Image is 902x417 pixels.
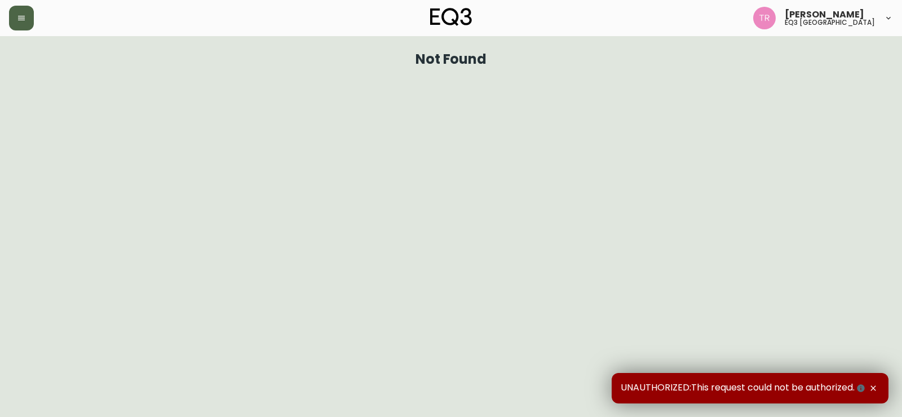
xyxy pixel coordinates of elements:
[430,8,472,26] img: logo
[415,54,487,64] h1: Not Found
[785,10,864,19] span: [PERSON_NAME]
[753,7,776,29] img: 214b9049a7c64896e5c13e8f38ff7a87
[785,19,875,26] h5: eq3 [GEOGRAPHIC_DATA]
[621,382,867,394] span: UNAUTHORIZED:This request could not be authorized.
